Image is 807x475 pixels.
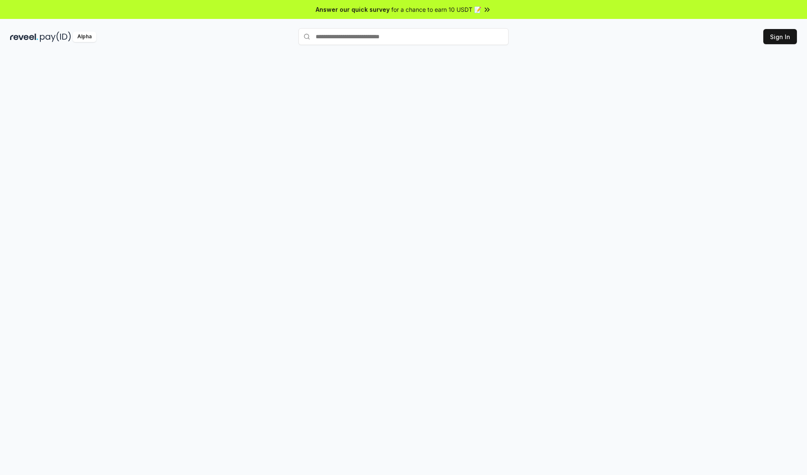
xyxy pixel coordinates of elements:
img: reveel_dark [10,32,38,42]
img: pay_id [40,32,71,42]
div: Alpha [73,32,96,42]
span: for a chance to earn 10 USDT 📝 [391,5,481,14]
span: Answer our quick survey [316,5,390,14]
button: Sign In [763,29,797,44]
